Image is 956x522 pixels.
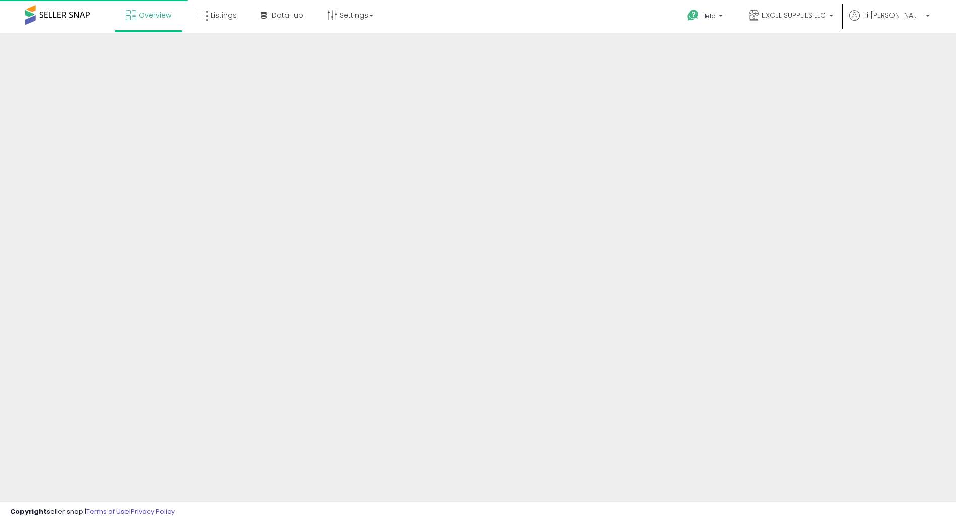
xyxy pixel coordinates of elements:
span: Overview [139,10,171,20]
span: Listings [211,10,237,20]
i: Get Help [687,9,699,22]
a: Help [679,2,733,33]
span: DataHub [272,10,303,20]
span: EXCEL SUPPLIES LLC [762,10,826,20]
span: Help [702,12,716,20]
span: Hi [PERSON_NAME] [862,10,923,20]
a: Hi [PERSON_NAME] [849,10,930,33]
